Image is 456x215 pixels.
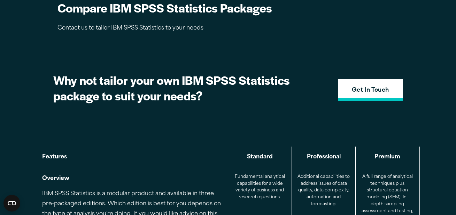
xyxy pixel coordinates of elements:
h2: Why not tailor your own IBM SPSS Statistics package to suit your needs? [53,72,297,104]
p: Overview [42,174,222,184]
th: Professional [292,147,356,168]
strong: Get In Touch [352,86,389,95]
p: Fundamental analytical capabilities for a wide variety of business and research questions. [234,174,286,201]
p: Contact us to tailor IBM SPSS Statistics to your needs [57,23,291,33]
a: Get In Touch [338,79,403,101]
th: Features [37,147,228,168]
button: Open CMP widget [3,195,20,212]
th: Premium [356,147,419,168]
th: Standard [228,147,292,168]
p: Additional capabilities to address issues of data quality, data complexity, automation and foreca... [297,174,350,208]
